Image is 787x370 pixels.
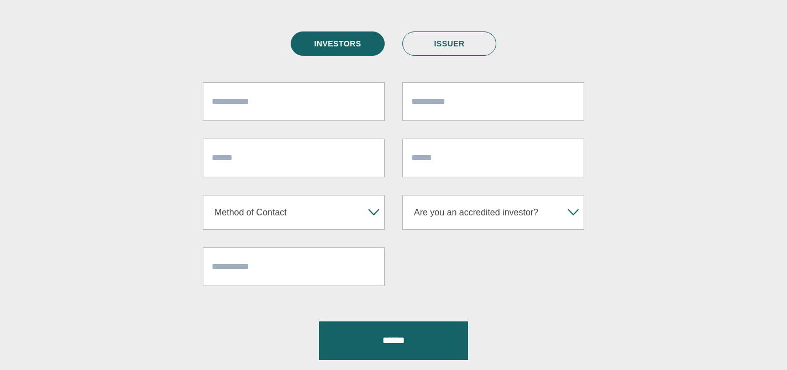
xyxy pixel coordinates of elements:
span: Are you an accredited investor? [408,195,563,229]
b: ▾ [363,195,384,229]
b: ▾ [563,195,584,229]
a: INVESTORS [291,31,385,56]
a: ISSUER [402,31,496,56]
span: Method of Contact [209,195,363,229]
